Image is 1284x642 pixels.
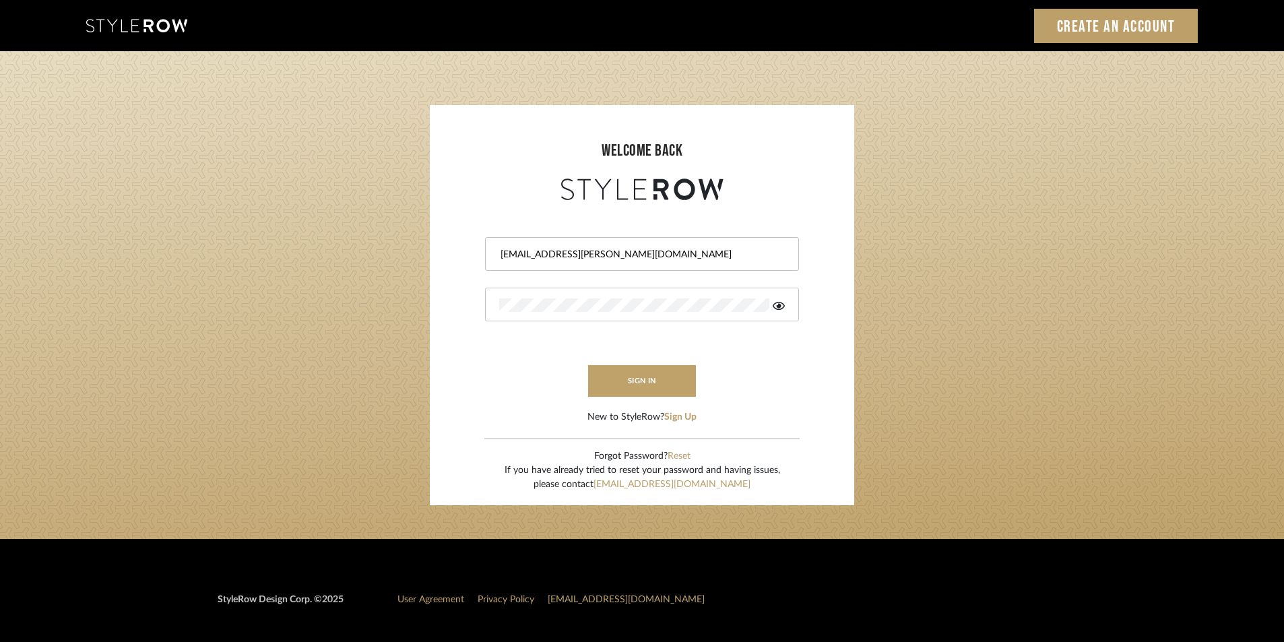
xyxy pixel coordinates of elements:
[218,593,344,618] div: StyleRow Design Corp. ©2025
[1034,9,1198,43] a: Create an Account
[588,365,696,397] button: sign in
[587,410,697,424] div: New to StyleRow?
[664,410,697,424] button: Sign Up
[668,449,691,463] button: Reset
[499,248,781,261] input: Email Address
[548,595,705,604] a: [EMAIL_ADDRESS][DOMAIN_NAME]
[443,139,841,163] div: welcome back
[593,480,750,489] a: [EMAIL_ADDRESS][DOMAIN_NAME]
[505,463,780,492] div: If you have already tried to reset your password and having issues, please contact
[397,595,464,604] a: User Agreement
[505,449,780,463] div: Forgot Password?
[478,595,534,604] a: Privacy Policy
